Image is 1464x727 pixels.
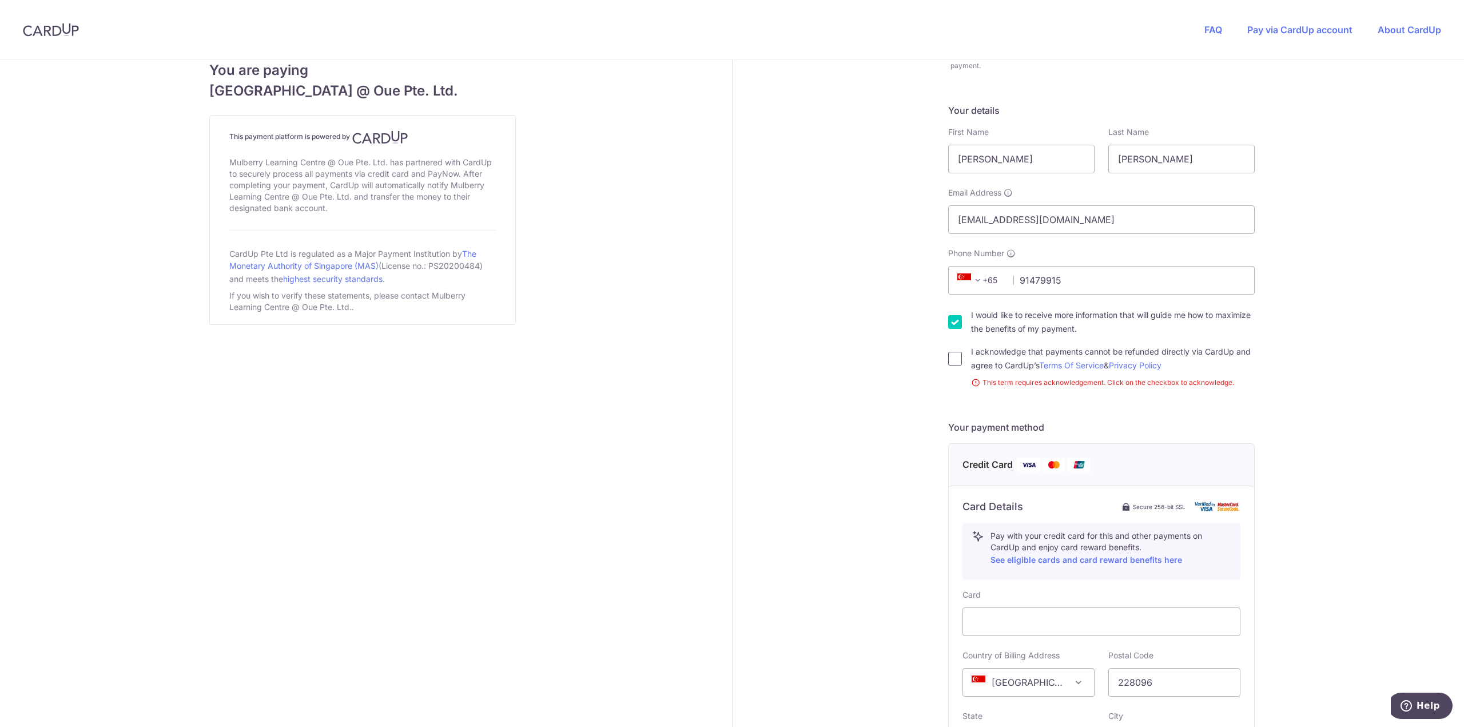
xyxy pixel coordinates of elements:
[962,500,1023,514] h6: Card Details
[209,81,516,101] span: [GEOGRAPHIC_DATA] @ Oue Pte. Ltd.
[971,308,1255,336] label: I would like to receive more information that will guide me how to maximize the benefits of my pa...
[1108,710,1123,722] label: City
[971,377,1255,388] small: This term requires acknowledgement. Click on the checkbox to acknowledge.
[229,244,496,288] div: CardUp Pte Ltd is regulated as a Major Payment Institution by (License no.: PS20200484) and meets...
[948,248,1004,259] span: Phone Number
[1043,458,1065,472] img: Mastercard
[1195,502,1240,511] img: card secure
[283,274,383,284] a: highest security standards
[1109,360,1161,370] a: Privacy Policy
[950,49,1255,71] div: Enter the invoice number or reference provided by your recipient to help them identify this payment.
[209,60,516,81] span: You are paying
[954,273,1005,287] span: +65
[962,458,1013,472] span: Credit Card
[1133,502,1185,511] span: Secure 256-bit SSL
[1068,458,1091,472] img: Union Pay
[23,23,79,37] img: CardUp
[1108,650,1153,661] label: Postal Code
[972,615,1231,629] iframe: To enrich screen reader interactions, please activate Accessibility in Grammarly extension settings
[963,669,1094,696] span: Singapore
[1017,458,1040,472] img: Visa
[962,710,982,722] label: State
[948,145,1095,173] input: First name
[990,555,1182,565] a: See eligible cards and card reward benefits here
[1378,24,1441,35] a: About CardUp
[948,187,1001,198] span: Email Address
[1108,145,1255,173] input: Last name
[990,530,1231,567] p: Pay with your credit card for this and other payments on CardUp and enjoy card reward benefits.
[948,420,1255,434] h5: Your payment method
[1039,360,1104,370] a: Terms Of Service
[971,345,1255,372] label: I acknowledge that payments cannot be refunded directly via CardUp and agree to CardUp’s &
[229,288,496,315] div: If you wish to verify these statements, please contact Mulberry Learning Centre @ Oue Pte. Ltd..
[1391,693,1453,721] iframe: Opens a widget where you can find more information
[948,205,1255,234] input: Email address
[962,650,1060,661] label: Country of Billing Address
[948,104,1255,117] h5: Your details
[1204,24,1222,35] a: FAQ
[229,154,496,216] div: Mulberry Learning Centre @ Oue Pte. Ltd. has partnered with CardUp to securely process all paymen...
[957,273,985,287] span: +65
[1108,668,1240,697] input: Example 123456
[229,130,496,144] h4: This payment platform is powered by
[1108,126,1149,138] label: Last Name
[962,589,981,601] label: Card
[948,126,989,138] label: First Name
[352,130,408,144] img: CardUp
[1247,24,1352,35] a: Pay via CardUp account
[962,668,1095,697] span: Singapore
